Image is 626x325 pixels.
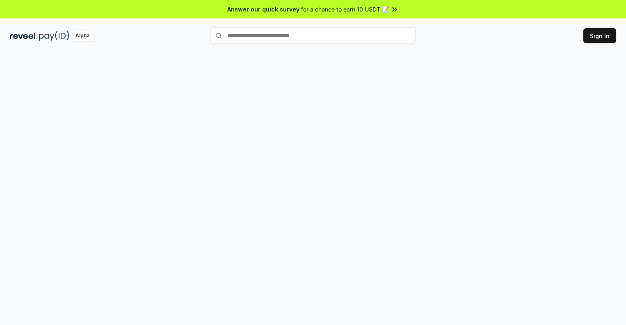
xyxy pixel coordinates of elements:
[301,5,389,14] span: for a chance to earn 10 USDT 📝
[583,28,616,43] button: Sign In
[10,31,37,41] img: reveel_dark
[227,5,299,14] span: Answer our quick survey
[39,31,69,41] img: pay_id
[71,31,94,41] div: Alpha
